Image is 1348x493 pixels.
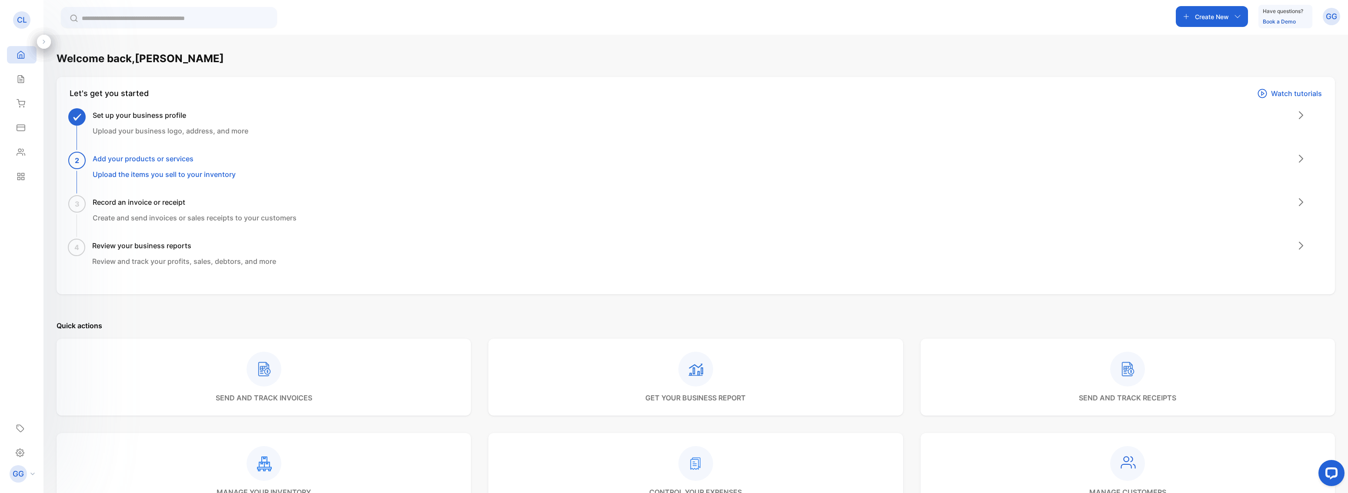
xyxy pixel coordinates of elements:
p: GG [13,468,24,480]
p: Upload your business logo, address, and more [93,126,248,136]
button: Create New [1176,6,1248,27]
p: CL [17,14,27,26]
iframe: LiveChat chat widget [1311,456,1348,493]
p: get your business report [645,393,746,403]
h3: Review your business reports [92,240,276,251]
a: Book a Demo [1263,18,1296,25]
span: 4 [74,242,79,253]
p: Have questions? [1263,7,1303,16]
p: send and track receipts [1079,393,1176,403]
p: Upload the items you sell to your inventory [93,169,236,180]
p: Review and track your profits, sales, debtors, and more [92,256,276,266]
h3: Set up your business profile [93,110,248,120]
p: send and track invoices [216,393,312,403]
div: Let's get you started [70,87,149,100]
p: Create New [1195,12,1229,21]
p: Create and send invoices or sales receipts to your customers [93,213,297,223]
p: Watch tutorials [1271,88,1322,99]
h1: Welcome back, [PERSON_NAME] [57,51,224,67]
span: 2 [75,155,79,166]
p: GG [1326,11,1337,22]
h3: Record an invoice or receipt [93,197,297,207]
p: Quick actions [57,320,1335,331]
button: GG [1323,6,1340,27]
h3: Add your products or services [93,153,236,164]
a: Watch tutorials [1257,87,1322,100]
span: 3 [75,199,80,209]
